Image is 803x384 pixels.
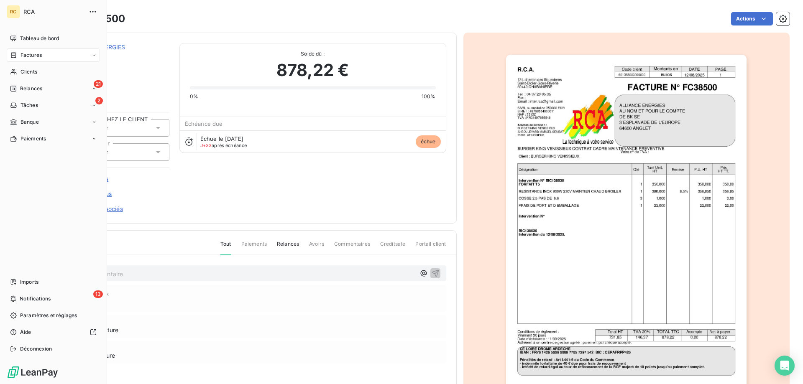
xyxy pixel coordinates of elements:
[200,142,212,148] span: J+33
[7,5,20,18] div: RC
[380,240,406,254] span: Creditsafe
[95,97,103,104] span: 2
[20,312,77,319] span: Paramètres et réglages
[190,50,436,58] span: Solde dû :
[7,366,59,379] img: Logo LeanPay
[20,85,42,92] span: Relances
[731,12,773,25] button: Actions
[277,240,299,254] span: Relances
[241,240,267,254] span: Paiements
[20,118,39,126] span: Banque
[190,93,198,100] span: 0%
[20,328,31,336] span: Aide
[20,345,52,353] span: Déconnexion
[200,135,243,142] span: Échue le [DATE]
[7,326,100,339] a: Aide
[20,295,51,303] span: Notifications
[94,80,103,88] span: 21
[20,135,46,142] span: Paiements
[415,240,446,254] span: Portail client
[334,240,370,254] span: Commentaires
[20,68,37,76] span: Clients
[416,135,441,148] span: échue
[93,290,103,298] span: 13
[20,278,38,286] span: Imports
[20,35,59,42] span: Tableau de bord
[185,120,223,127] span: Échéance due
[20,51,42,59] span: Factures
[23,8,84,15] span: RCA
[220,240,231,255] span: Tout
[20,102,38,109] span: Tâches
[309,240,324,254] span: Avoirs
[276,58,349,83] span: 878,22 €
[775,356,795,376] div: Open Intercom Messenger
[200,143,247,148] span: après échéance
[66,53,169,60] span: 90136300
[422,93,436,100] span: 100%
